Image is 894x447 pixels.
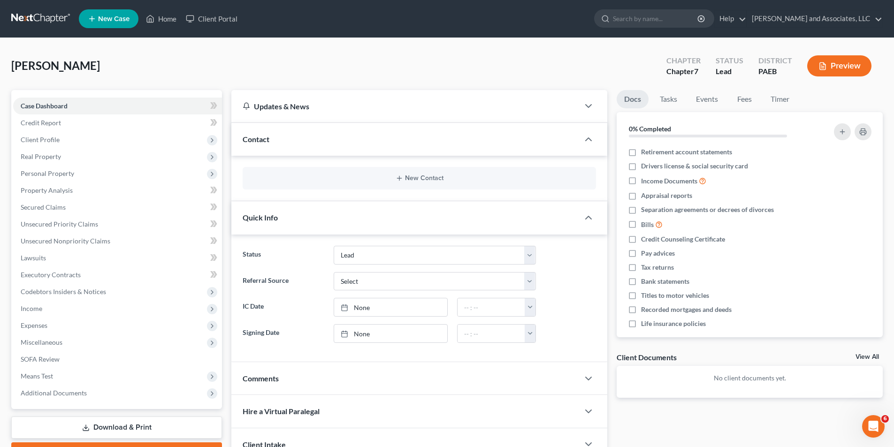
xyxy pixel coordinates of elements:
[641,291,709,300] span: Titles to motor vehicles
[21,169,74,177] span: Personal Property
[13,182,222,199] a: Property Analysis
[13,351,222,368] a: SOFA Review
[21,254,46,262] span: Lawsuits
[13,114,222,131] a: Credit Report
[763,90,797,108] a: Timer
[141,10,181,27] a: Home
[334,325,447,342] a: None
[641,263,674,272] span: Tax returns
[238,324,329,343] label: Signing Date
[13,98,222,114] a: Case Dashboard
[624,373,875,383] p: No client documents yet.
[21,237,110,245] span: Unsecured Nonpriority Claims
[758,55,792,66] div: District
[243,374,279,383] span: Comments
[666,66,701,77] div: Chapter
[807,55,871,76] button: Preview
[250,174,588,182] button: New Contact
[238,272,329,291] label: Referral Source
[641,277,689,286] span: Bank statements
[21,304,42,312] span: Income
[238,298,329,317] label: IC Date
[716,66,743,77] div: Lead
[21,136,60,144] span: Client Profile
[21,355,60,363] span: SOFA Review
[715,10,746,27] a: Help
[13,266,222,283] a: Executory Contracts
[641,220,654,229] span: Bills
[629,125,671,133] strong: 0% Completed
[21,102,68,110] span: Case Dashboard
[458,325,525,342] input: -- : --
[641,235,725,244] span: Credit Counseling Certificate
[21,338,62,346] span: Miscellaneous
[243,135,269,144] span: Contact
[716,55,743,66] div: Status
[98,15,130,23] span: New Case
[21,186,73,194] span: Property Analysis
[334,298,447,316] a: None
[641,147,732,157] span: Retirement account statements
[13,233,222,250] a: Unsecured Nonpriority Claims
[21,220,98,228] span: Unsecured Priority Claims
[13,199,222,216] a: Secured Claims
[13,216,222,233] a: Unsecured Priority Claims
[641,249,675,258] span: Pay advices
[747,10,882,27] a: [PERSON_NAME] and Associates, LLC
[21,389,87,397] span: Additional Documents
[641,191,692,200] span: Appraisal reports
[617,90,649,108] a: Docs
[641,161,748,171] span: Drivers license & social security card
[243,213,278,222] span: Quick Info
[21,152,61,160] span: Real Property
[694,67,698,76] span: 7
[688,90,726,108] a: Events
[758,66,792,77] div: PAEB
[729,90,759,108] a: Fees
[458,298,525,316] input: -- : --
[11,59,100,72] span: [PERSON_NAME]
[666,55,701,66] div: Chapter
[652,90,685,108] a: Tasks
[617,352,677,362] div: Client Documents
[11,417,222,439] a: Download & Print
[641,319,706,328] span: Life insurance policies
[238,246,329,265] label: Status
[13,250,222,266] a: Lawsuits
[21,372,53,380] span: Means Test
[641,205,774,214] span: Separation agreements or decrees of divorces
[21,321,47,329] span: Expenses
[243,407,320,416] span: Hire a Virtual Paralegal
[243,101,568,111] div: Updates & News
[21,119,61,127] span: Credit Report
[641,176,697,186] span: Income Documents
[181,10,242,27] a: Client Portal
[856,354,879,360] a: View All
[21,271,81,279] span: Executory Contracts
[862,415,885,438] iframe: Intercom live chat
[21,288,106,295] span: Codebtors Insiders & Notices
[641,305,732,314] span: Recorded mortgages and deeds
[881,415,889,423] span: 6
[613,10,699,27] input: Search by name...
[21,203,66,211] span: Secured Claims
